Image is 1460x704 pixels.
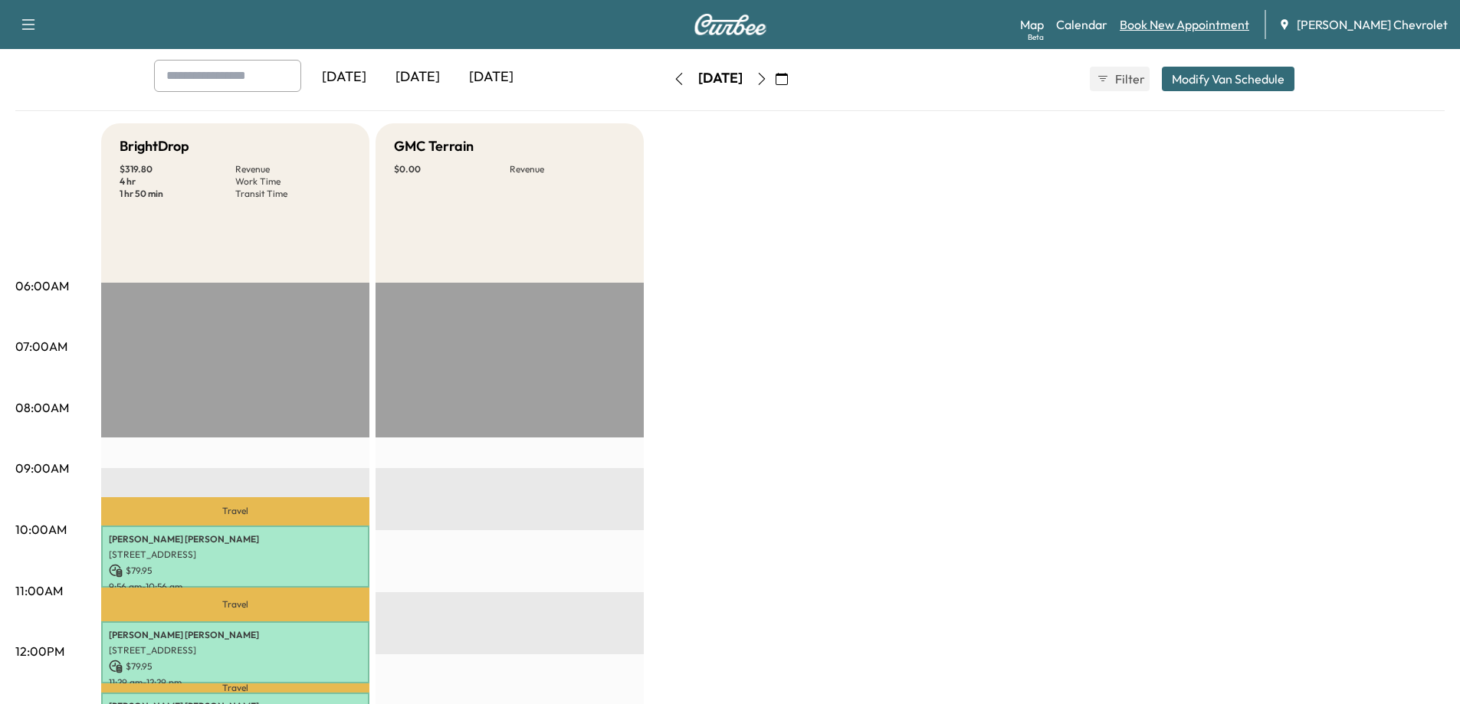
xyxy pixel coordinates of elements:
[15,520,67,539] p: 10:00AM
[109,564,362,578] p: $ 79.95
[235,163,351,175] p: Revenue
[120,163,235,175] p: $ 319.80
[307,60,381,95] div: [DATE]
[109,644,362,657] p: [STREET_ADDRESS]
[235,175,351,188] p: Work Time
[120,188,235,200] p: 1 hr 50 min
[235,188,351,200] p: Transit Time
[1120,15,1249,34] a: Book New Appointment
[1056,15,1107,34] a: Calendar
[109,548,362,561] p: [STREET_ADDRESS]
[1162,67,1294,91] button: Modify Van Schedule
[15,581,63,600] p: 11:00AM
[510,163,625,175] p: Revenue
[1020,15,1044,34] a: MapBeta
[15,277,69,295] p: 06:00AM
[109,581,362,593] p: 9:56 am - 10:56 am
[15,459,69,477] p: 09:00AM
[101,683,369,693] p: Travel
[1115,70,1143,88] span: Filter
[15,398,69,417] p: 08:00AM
[109,533,362,545] p: [PERSON_NAME] [PERSON_NAME]
[381,60,454,95] div: [DATE]
[694,14,767,35] img: Curbee Logo
[394,136,474,157] h5: GMC Terrain
[109,660,362,673] p: $ 79.95
[15,337,67,355] p: 07:00AM
[109,676,362,689] p: 11:29 am - 12:29 pm
[1090,67,1150,91] button: Filter
[120,175,235,188] p: 4 hr
[454,60,528,95] div: [DATE]
[120,136,189,157] h5: BrightDrop
[101,497,369,526] p: Travel
[394,163,510,175] p: $ 0.00
[101,588,369,621] p: Travel
[109,629,362,641] p: [PERSON_NAME] [PERSON_NAME]
[698,69,743,88] div: [DATE]
[1028,31,1044,43] div: Beta
[1297,15,1448,34] span: [PERSON_NAME] Chevrolet
[15,642,64,660] p: 12:00PM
